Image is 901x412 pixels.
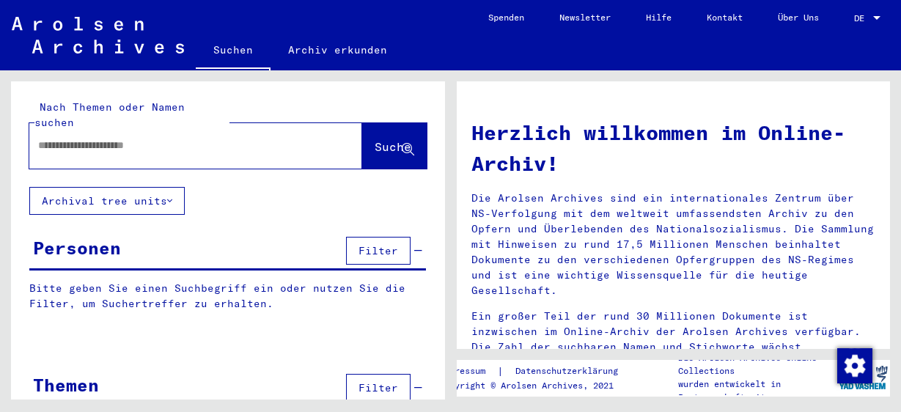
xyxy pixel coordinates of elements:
a: Datenschutzerklärung [504,364,636,379]
a: Archiv erkunden [271,32,405,67]
div: | [439,364,636,379]
span: Filter [358,244,398,257]
p: Die Arolsen Archives sind ein internationales Zentrum über NS-Verfolgung mit dem weltweit umfasse... [471,191,876,298]
img: Zustimmung ändern [837,348,872,383]
mat-label: Nach Themen oder Namen suchen [34,100,185,129]
button: Filter [346,237,411,265]
button: Archival tree units [29,187,185,215]
p: Ein großer Teil der rund 30 Millionen Dokumente ist inzwischen im Online-Archiv der Arolsen Archi... [471,309,876,370]
div: Personen [33,235,121,261]
span: Suche [375,139,411,154]
span: DE [854,13,870,23]
h1: Herzlich willkommen im Online-Archiv! [471,117,876,179]
span: Filter [358,381,398,394]
div: Zustimmung ändern [836,347,872,383]
img: Arolsen_neg.svg [12,17,184,54]
button: Suche [362,123,427,169]
p: Bitte geben Sie einen Suchbegriff ein oder nutzen Sie die Filter, um Suchertreffer zu erhalten. [29,281,426,312]
img: yv_logo.png [836,359,891,396]
p: wurden entwickelt in Partnerschaft mit [678,378,836,404]
button: Filter [346,374,411,402]
a: Suchen [196,32,271,70]
p: Die Arolsen Archives Online-Collections [678,351,836,378]
a: Impressum [439,364,497,379]
div: Themen [33,372,99,398]
p: Copyright © Arolsen Archives, 2021 [439,379,636,392]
